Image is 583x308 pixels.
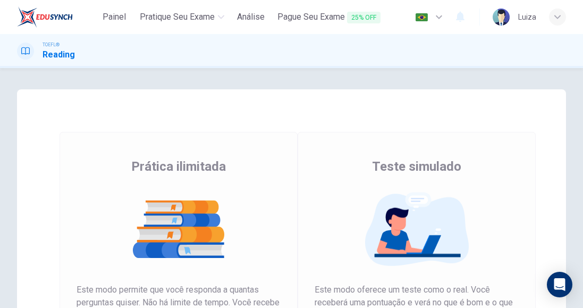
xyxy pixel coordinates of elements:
button: Pratique seu exame [136,7,229,27]
div: Open Intercom Messenger [547,272,572,297]
img: EduSynch logo [17,6,73,28]
span: Pague Seu Exame [277,11,381,24]
img: Profile picture [493,9,510,26]
span: TOEFL® [43,41,60,48]
button: Pague Seu Exame25% OFF [273,7,385,27]
span: Painel [103,11,126,23]
span: Análise [237,11,265,23]
button: Análise [233,7,269,27]
h1: Reading [43,48,75,61]
a: EduSynch logo [17,6,97,28]
span: Prática ilimitada [131,158,226,175]
button: Painel [97,7,131,27]
div: Luiza [518,11,536,23]
span: Teste simulado [372,158,461,175]
span: 25% OFF [347,12,381,23]
span: Pratique seu exame [140,11,215,23]
img: pt [415,13,428,21]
